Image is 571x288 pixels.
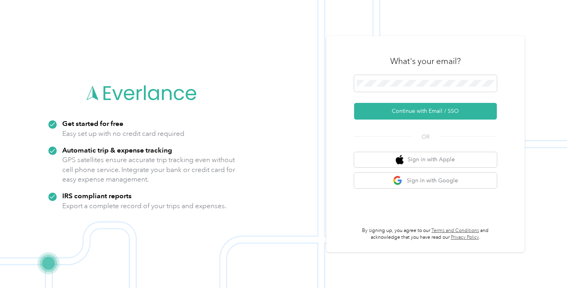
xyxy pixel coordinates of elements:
[354,173,497,188] button: google logoSign in with Google
[62,119,123,128] strong: Get started for free
[431,228,479,234] a: Terms and Conditions
[62,129,184,139] p: Easy set up with no credit card required
[396,155,404,165] img: apple logo
[393,176,403,186] img: google logo
[62,155,236,184] p: GPS satellites ensure accurate trip tracking even without cell phone service. Integrate your bank...
[354,152,497,168] button: apple logoSign in with Apple
[451,234,479,240] a: Privacy Policy
[354,227,497,241] p: By signing up, you agree to our and acknowledge that you have read our .
[62,201,226,211] p: Export a complete record of your trips and expenses.
[390,56,461,67] h3: What's your email?
[354,103,497,120] button: Continue with Email / SSO
[62,146,172,154] strong: Automatic trip & expense tracking
[412,133,439,141] span: OR
[62,191,132,200] strong: IRS compliant reports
